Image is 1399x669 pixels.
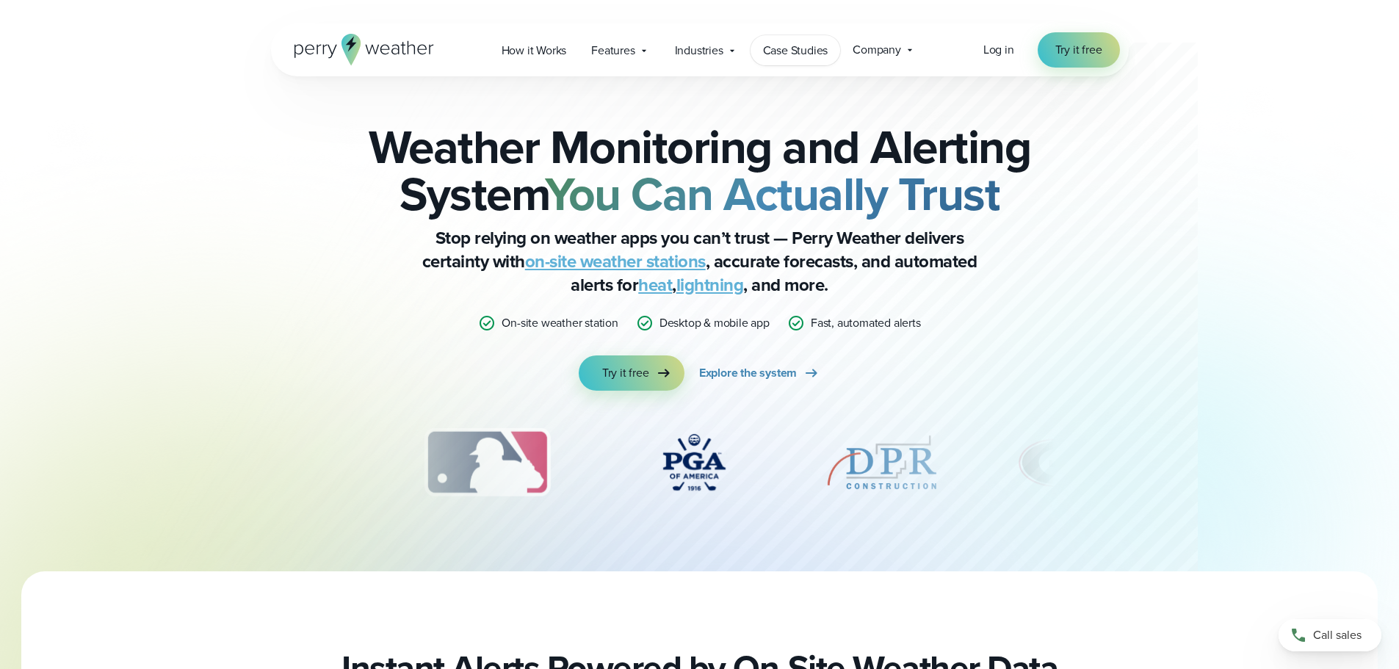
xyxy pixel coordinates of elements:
[699,364,797,382] span: Explore the system
[983,41,1014,59] a: Log in
[591,42,635,59] span: Features
[579,355,684,391] a: Try it free
[676,272,744,298] a: lightning
[525,248,706,275] a: on-site weather stations
[1011,426,1102,499] img: University-of-Georgia.svg
[823,426,941,499] img: DPR-Construction.svg
[502,42,567,59] span: How it Works
[1011,426,1102,499] div: 6 of 12
[823,426,941,499] div: 5 of 12
[410,426,565,499] img: MLB.svg
[406,226,994,297] p: Stop relying on weather apps you can’t trust — Perry Weather delivers certainty with , accurate f...
[344,123,1055,217] h2: Weather Monitoring and Alerting System
[1313,626,1362,644] span: Call sales
[489,35,579,65] a: How it Works
[699,355,820,391] a: Explore the system
[659,314,770,332] p: Desktop & mobile app
[763,42,828,59] span: Case Studies
[545,159,999,228] strong: You Can Actually Trust
[638,272,672,298] a: heat
[675,42,723,59] span: Industries
[635,426,753,499] div: 4 of 12
[1055,41,1102,59] span: Try it free
[853,41,901,59] span: Company
[751,35,841,65] a: Case Studies
[1279,619,1381,651] a: Call sales
[502,314,618,332] p: On-site weather station
[811,314,921,332] p: Fast, automated alerts
[344,426,1055,507] div: slideshow
[602,364,649,382] span: Try it free
[983,41,1014,58] span: Log in
[410,426,565,499] div: 3 of 12
[1038,32,1120,68] a: Try it free
[635,426,753,499] img: PGA.svg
